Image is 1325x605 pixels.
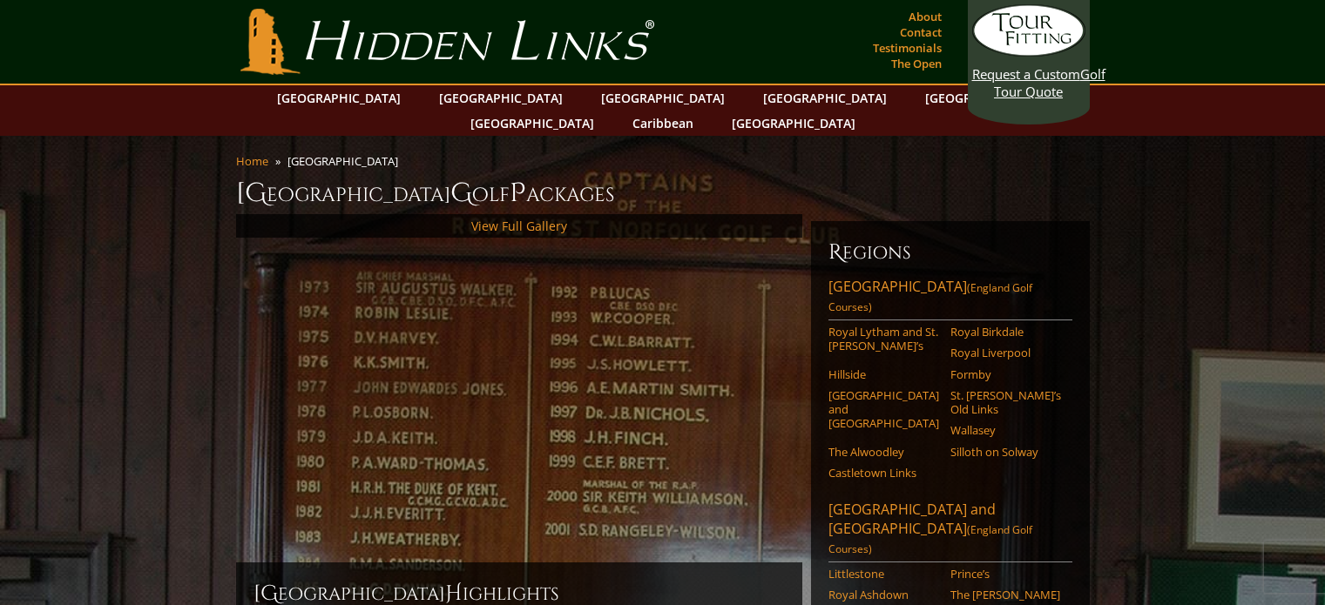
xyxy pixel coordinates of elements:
a: Formby [950,367,1061,381]
a: Royal Liverpool [950,346,1061,360]
a: [GEOGRAPHIC_DATA] [268,85,409,111]
li: [GEOGRAPHIC_DATA] [287,153,405,169]
a: The Open [887,51,946,76]
a: Royal Lytham and St. [PERSON_NAME]’s [828,325,939,353]
span: Request a Custom [972,65,1080,83]
span: (England Golf Courses) [828,280,1032,314]
a: Testimonials [869,36,946,60]
span: (England Golf Courses) [828,522,1032,556]
a: The [PERSON_NAME] [950,588,1061,602]
a: Royal Birkdale [950,325,1061,339]
a: Home [236,153,268,169]
a: [GEOGRAPHIC_DATA] [723,111,864,136]
h1: [GEOGRAPHIC_DATA] olf ackages [236,176,1090,211]
a: Contact [896,20,946,44]
a: [GEOGRAPHIC_DATA] [916,85,1058,111]
h6: Regions [828,239,1072,266]
a: [GEOGRAPHIC_DATA] [592,85,733,111]
a: [GEOGRAPHIC_DATA] and [GEOGRAPHIC_DATA](England Golf Courses) [828,500,1072,562]
a: [GEOGRAPHIC_DATA] [430,85,571,111]
a: The Alwoodley [828,445,939,459]
a: Castletown Links [828,466,939,480]
a: Littlestone [828,567,939,581]
a: St. [PERSON_NAME]’s Old Links [950,388,1061,417]
span: P [510,176,526,211]
span: G [450,176,472,211]
a: Silloth on Solway [950,445,1061,459]
a: View Full Gallery [471,218,567,234]
a: [GEOGRAPHIC_DATA] [754,85,896,111]
a: Request a CustomGolf Tour Quote [972,4,1085,100]
a: About [904,4,946,29]
a: Caribbean [624,111,702,136]
a: Wallasey [950,423,1061,437]
a: [GEOGRAPHIC_DATA](England Golf Courses) [828,277,1072,320]
a: [GEOGRAPHIC_DATA] [462,111,603,136]
a: Prince’s [950,567,1061,581]
a: Hillside [828,367,939,381]
a: [GEOGRAPHIC_DATA] and [GEOGRAPHIC_DATA] [828,388,939,431]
